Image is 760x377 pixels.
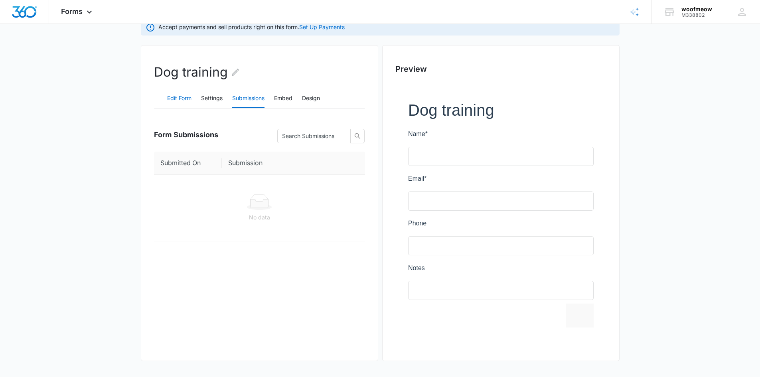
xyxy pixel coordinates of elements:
[395,63,606,75] h2: Preview
[299,24,345,30] a: Set Up Payments
[201,89,223,108] button: Settings
[61,7,83,16] span: Forms
[160,213,359,222] div: No data
[167,89,191,108] button: Edit Form
[154,63,240,82] h2: Dog training
[351,133,364,139] span: search
[302,89,320,108] button: Design
[154,129,218,140] span: Form Submissions
[681,6,712,12] div: account name
[222,152,325,175] th: Submission
[158,203,260,227] iframe: reCAPTCHA
[154,152,222,175] th: Submitted On
[282,132,340,140] input: Search Submissions
[681,12,712,18] div: account id
[350,129,365,143] button: search
[231,63,240,82] button: Edit Form Name
[232,89,265,108] button: Submissions
[158,23,345,31] p: Accept payments and sell products right on this form.
[274,89,292,108] button: Embed
[5,211,25,218] span: Submit
[160,158,209,168] span: Submitted On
